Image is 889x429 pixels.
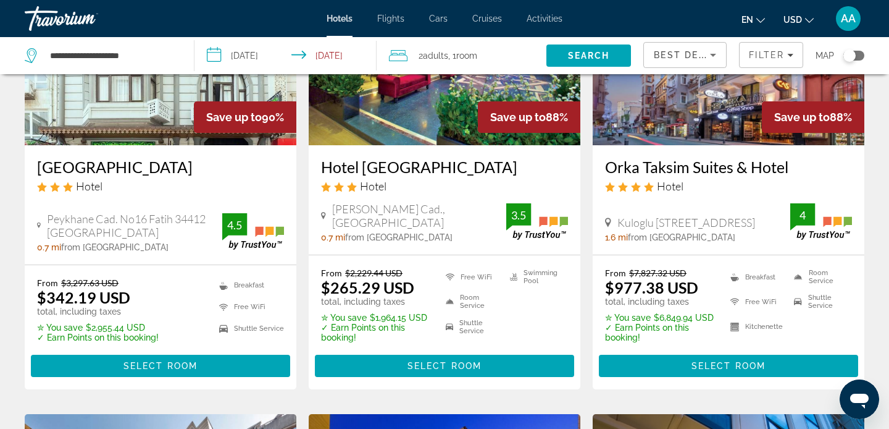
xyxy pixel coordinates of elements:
[213,299,284,315] li: Free WiFi
[61,278,119,288] del: $3,297.63 USD
[724,292,788,311] li: Free WiFi
[213,278,284,293] li: Breakfast
[332,202,506,229] span: [PERSON_NAME] Cad., [GEOGRAPHIC_DATA]
[321,158,568,176] a: Hotel [GEOGRAPHIC_DATA]
[617,216,755,229] span: Kuloglu [STREET_ADDRESS]
[841,12,856,25] span: AA
[377,14,404,23] a: Flights
[321,323,430,342] p: ✓ Earn Points on this booking!
[788,268,852,286] li: Room Service
[31,357,290,371] a: Select Room
[691,361,766,371] span: Select Room
[478,101,580,133] div: 88%
[490,111,546,124] span: Save up to
[37,307,159,316] p: total, including taxes
[629,268,687,278] del: $7,827.32 USD
[527,14,562,23] a: Activities
[47,212,222,239] span: Peykhane Cad. No16 Fatih 34412 [GEOGRAPHIC_DATA]
[741,11,765,28] button: Change language
[315,355,574,377] button: Select Room
[194,101,296,133] div: 90%
[321,268,342,278] span: From
[315,357,574,371] a: Select Room
[628,232,735,242] span: from [GEOGRAPHIC_DATA]
[37,323,83,333] span: ✮ You save
[605,278,698,297] ins: $977.38 USD
[377,37,546,74] button: Travelers: 2 adults, 0 children
[605,268,626,278] span: From
[440,268,504,286] li: Free WiFi
[429,14,448,23] a: Cars
[37,179,284,193] div: 3 star Hotel
[472,14,502,23] a: Cruises
[222,218,247,232] div: 4.5
[774,111,830,124] span: Save up to
[37,242,61,252] span: 0.7 mi
[834,50,864,61] button: Toggle map
[345,232,453,242] span: from [GEOGRAPHIC_DATA]
[599,355,858,377] button: Select Room
[599,357,858,371] a: Select Room
[654,48,716,62] mat-select: Sort by
[440,318,504,336] li: Shuttle Service
[345,268,403,278] del: $2,229.44 USD
[816,47,834,64] span: Map
[360,179,386,193] span: Hotel
[448,47,477,64] span: , 1
[724,268,788,286] li: Breakfast
[605,158,852,176] a: Orka Taksim Suites & Hotel
[762,101,864,133] div: 88%
[605,323,715,342] p: ✓ Earn Points on this booking!
[419,47,448,64] span: 2
[194,37,377,74] button: Select check in and out date
[605,313,715,323] p: $6,849.94 USD
[654,50,718,60] span: Best Deals
[568,51,610,61] span: Search
[440,292,504,311] li: Room Service
[37,288,130,307] ins: $342.19 USD
[605,232,628,242] span: 1.6 mi
[31,355,290,377] button: Select Room
[506,203,568,240] img: TrustYou guest rating badge
[605,179,852,193] div: 4 star Hotel
[206,111,262,124] span: Save up to
[61,242,169,252] span: from [GEOGRAPHIC_DATA]
[321,232,345,242] span: 0.7 mi
[546,45,631,67] button: Search
[49,46,175,65] input: Search hotel destination
[123,361,198,371] span: Select Room
[423,51,448,61] span: Adults
[37,323,159,333] p: $2,955.44 USD
[741,15,753,25] span: en
[327,14,353,23] span: Hotels
[321,278,414,297] ins: $265.29 USD
[321,297,430,307] p: total, including taxes
[456,51,477,61] span: Room
[25,2,148,35] a: Travorium
[76,179,102,193] span: Hotel
[407,361,482,371] span: Select Room
[37,333,159,342] p: ✓ Earn Points on this booking!
[321,179,568,193] div: 3 star Hotel
[605,297,715,307] p: total, including taxes
[739,42,803,68] button: Filters
[788,292,852,311] li: Shuttle Service
[321,313,430,323] p: $1,964.15 USD
[605,313,651,323] span: ✮ You save
[37,278,58,288] span: From
[832,6,864,32] button: User Menu
[321,313,367,323] span: ✮ You save
[724,318,788,336] li: Kitchenette
[783,15,802,25] span: USD
[790,208,815,223] div: 4
[37,158,284,176] h3: [GEOGRAPHIC_DATA]
[213,321,284,336] li: Shuttle Service
[783,11,814,28] button: Change currency
[506,208,531,223] div: 3.5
